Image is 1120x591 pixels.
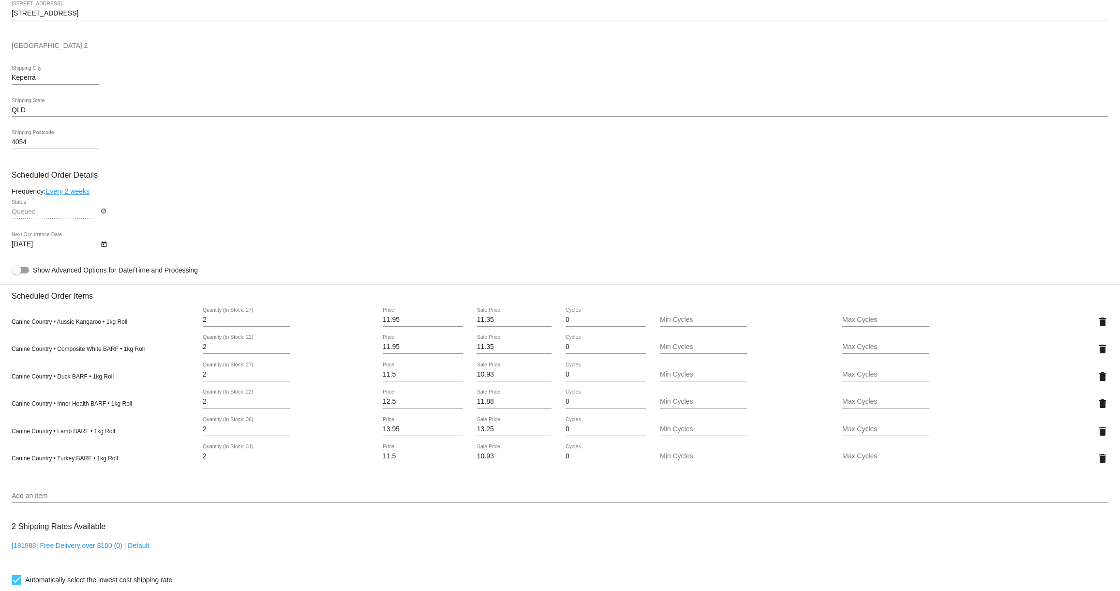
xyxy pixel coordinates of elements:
input: Cycles [566,343,646,351]
mat-icon: delete [1097,343,1108,355]
input: Shipping Postcode [12,138,99,146]
mat-icon: help_outline [101,208,106,220]
h3: Scheduled Order Details [12,170,1108,180]
mat-icon: delete [1097,425,1108,437]
input: Quantity (In Stock: 27) [203,371,290,379]
input: Max Cycles [842,343,929,351]
input: Min Cycles [660,398,747,406]
input: Cycles [566,425,646,433]
input: Price [383,398,463,406]
input: Cycles [566,398,646,406]
input: Sale Price [477,398,552,406]
input: Sale Price [477,343,552,351]
span: Canine Country • Aussie Kangaroo • 1kg Roll [12,318,127,325]
input: Add an item [12,492,1108,500]
input: Min Cycles [660,343,747,351]
input: Max Cycles [842,316,929,324]
span: Canine Country • Turkey BARF • 1kg Roll [12,455,118,462]
input: Sale Price [477,453,552,460]
mat-icon: delete [1097,371,1108,382]
input: Cycles [566,316,646,324]
input: Min Cycles [660,453,747,460]
input: Price [383,343,463,351]
div: Frequency: [12,187,1108,195]
input: Max Cycles [842,371,929,379]
input: Shipping Street 1 [12,10,1108,17]
input: Next Occurrence Date [12,241,99,248]
h3: Scheduled Order Items [12,284,1108,301]
input: Shipping City [12,74,99,82]
span: Canine Country • Lamb BARF • 1kg Roll [12,428,115,435]
input: Quantity (In Stock: 27) [203,316,290,324]
button: Open calendar [99,239,109,249]
input: Quantity (In Stock: 36) [203,425,290,433]
input: Status [12,208,99,216]
input: Quantity (In Stock: 22) [203,398,290,406]
input: Shipping State [12,106,1108,114]
input: Sale Price [477,371,552,379]
a: [181988] Free Delivery over $100 (0) | Default [12,542,149,549]
a: Every 2 weeks [45,187,90,195]
input: Max Cycles [842,398,929,406]
span: Automatically select the lowest cost shipping rate [25,574,172,586]
input: Cycles [566,371,646,379]
input: Max Cycles [842,425,929,433]
input: Cycles [566,453,646,460]
input: Shipping Street 2 [12,42,1108,50]
input: Price [383,371,463,379]
input: Min Cycles [660,371,747,379]
input: Price [383,316,463,324]
input: Min Cycles [660,425,747,433]
input: Sale Price [477,425,552,433]
span: Show Advanced Options for Date/Time and Processing [33,265,198,275]
input: Price [383,453,463,460]
input: Quantity (In Stock: 22) [203,343,290,351]
span: Canine Country • Inner Health BARF • 1kg Roll [12,400,132,407]
span: Canine Country • Duck BARF • 1kg Roll [12,373,114,380]
mat-icon: delete [1097,316,1108,328]
mat-icon: delete [1097,398,1108,409]
input: Sale Price [477,316,552,324]
input: Quantity (In Stock: 31) [203,453,290,460]
input: Min Cycles [660,316,747,324]
input: Price [383,425,463,433]
h3: 2 Shipping Rates Available [12,516,105,537]
mat-icon: delete [1097,453,1108,464]
input: Max Cycles [842,453,929,460]
span: Canine Country • Composite White BARF • 1kg Roll [12,346,145,352]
